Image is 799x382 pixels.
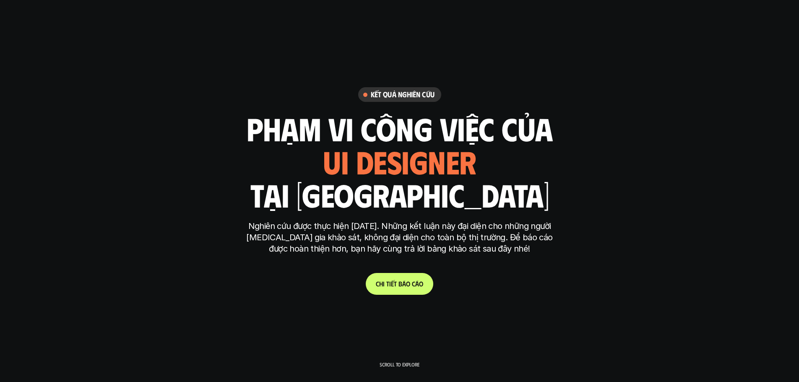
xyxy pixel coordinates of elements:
span: á [415,280,419,288]
span: i [389,280,391,288]
span: t [386,280,389,288]
a: Chitiếtbáocáo [366,273,433,295]
span: á [402,280,406,288]
p: Scroll to explore [380,361,419,367]
span: c [412,280,415,288]
h1: phạm vi công việc của [247,111,553,146]
h6: Kết quả nghiên cứu [371,90,435,99]
span: o [419,280,423,288]
span: ế [391,280,394,288]
span: o [406,280,410,288]
p: Nghiên cứu được thực hiện [DATE]. Những kết luận này đại diện cho những người [MEDICAL_DATA] gia ... [242,221,557,255]
h1: tại [GEOGRAPHIC_DATA] [250,177,549,212]
span: b [398,280,402,288]
span: C [376,280,379,288]
span: h [379,280,383,288]
span: i [383,280,385,288]
span: t [394,280,397,288]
